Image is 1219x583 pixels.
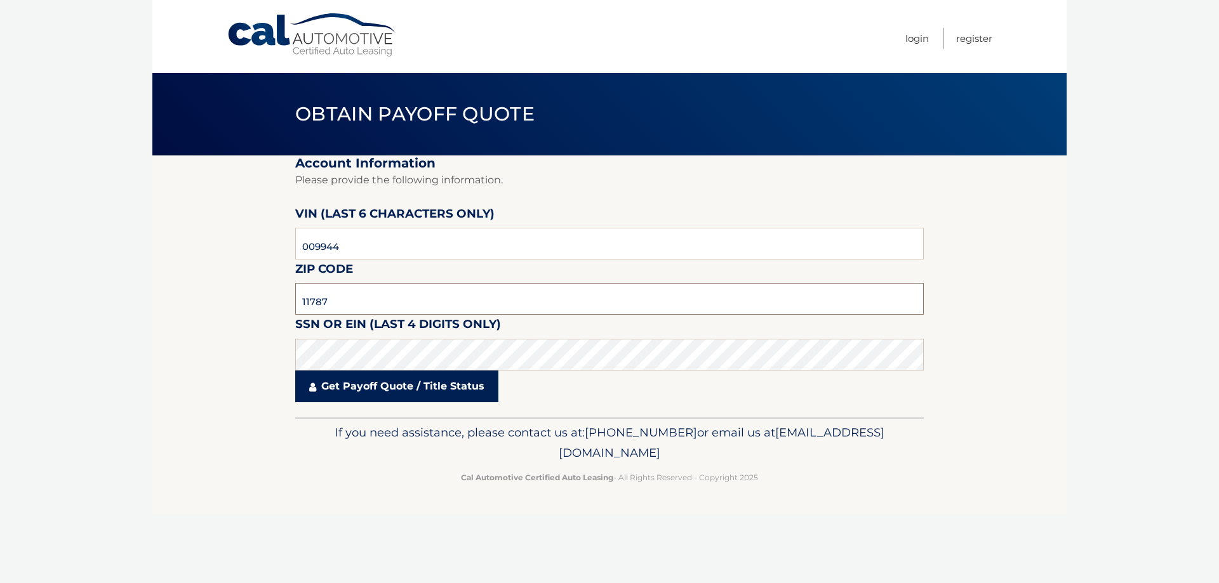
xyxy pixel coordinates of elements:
[295,315,501,338] label: SSN or EIN (last 4 digits only)
[585,425,697,440] span: [PHONE_NUMBER]
[227,13,398,58] a: Cal Automotive
[295,155,924,171] h2: Account Information
[295,259,353,283] label: Zip Code
[461,473,613,482] strong: Cal Automotive Certified Auto Leasing
[295,370,498,402] a: Get Payoff Quote / Title Status
[295,102,535,126] span: Obtain Payoff Quote
[905,28,929,49] a: Login
[303,423,916,463] p: If you need assistance, please contact us at: or email us at
[295,171,924,189] p: Please provide the following information.
[303,471,916,484] p: - All Rights Reserved - Copyright 2025
[295,204,495,228] label: VIN (last 6 characters only)
[956,28,992,49] a: Register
